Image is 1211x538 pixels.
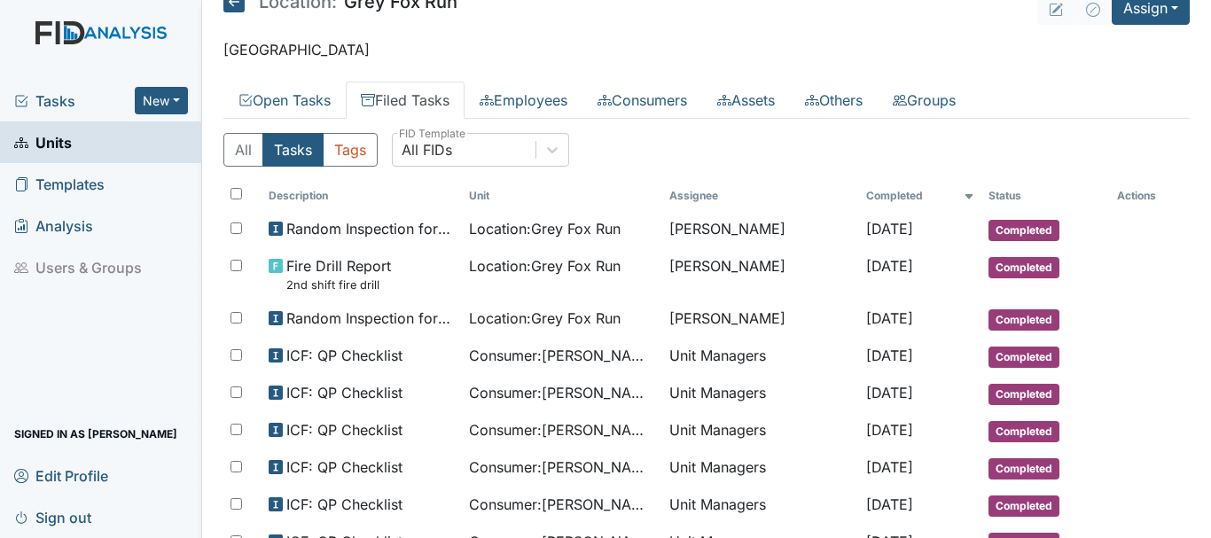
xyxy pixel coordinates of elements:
[469,345,655,366] span: Consumer : [PERSON_NAME]
[14,170,105,198] span: Templates
[988,220,1059,241] span: Completed
[866,495,913,513] span: [DATE]
[866,347,913,364] span: [DATE]
[286,255,391,293] span: Fire Drill Report 2nd shift fire drill
[582,82,702,119] a: Consumers
[286,494,402,515] span: ICF: QP Checklist
[866,384,913,402] span: [DATE]
[790,82,878,119] a: Others
[988,257,1059,278] span: Completed
[323,133,378,167] button: Tags
[262,181,462,211] th: Toggle SortBy
[286,382,402,403] span: ICF: QP Checklist
[465,82,582,119] a: Employees
[262,133,324,167] button: Tasks
[286,218,455,239] span: Random Inspection for Afternoon
[662,181,858,211] th: Assignee
[662,211,858,248] td: [PERSON_NAME]
[866,458,913,476] span: [DATE]
[14,129,72,156] span: Units
[286,419,402,441] span: ICF: QP Checklist
[662,300,858,338] td: [PERSON_NAME]
[988,495,1059,517] span: Completed
[878,82,971,119] a: Groups
[469,382,655,403] span: Consumer : [PERSON_NAME]
[662,449,858,487] td: Unit Managers
[286,308,455,329] span: Random Inspection for Evening
[988,421,1059,442] span: Completed
[286,277,391,293] small: 2nd shift fire drill
[223,133,378,167] div: Type filter
[223,133,263,167] button: All
[469,494,655,515] span: Consumer : [PERSON_NAME]
[14,90,135,112] a: Tasks
[135,87,188,114] button: New
[469,308,621,329] span: Location : Grey Fox Run
[469,218,621,239] span: Location : Grey Fox Run
[866,421,913,439] span: [DATE]
[402,139,452,160] div: All FIDs
[662,412,858,449] td: Unit Managers
[859,181,982,211] th: Toggle SortBy
[1110,181,1190,211] th: Actions
[866,220,913,238] span: [DATE]
[662,338,858,375] td: Unit Managers
[469,255,621,277] span: Location : Grey Fox Run
[286,456,402,478] span: ICF: QP Checklist
[223,39,1190,60] p: [GEOGRAPHIC_DATA]
[981,181,1110,211] th: Toggle SortBy
[702,82,790,119] a: Assets
[662,248,858,300] td: [PERSON_NAME]
[988,458,1059,480] span: Completed
[866,309,913,327] span: [DATE]
[988,347,1059,368] span: Completed
[988,309,1059,331] span: Completed
[988,384,1059,405] span: Completed
[223,82,346,119] a: Open Tasks
[866,257,913,275] span: [DATE]
[469,419,655,441] span: Consumer : [PERSON_NAME]
[469,456,655,478] span: Consumer : [PERSON_NAME]
[662,487,858,524] td: Unit Managers
[346,82,465,119] a: Filed Tasks
[662,375,858,412] td: Unit Managers
[14,503,91,531] span: Sign out
[286,345,402,366] span: ICF: QP Checklist
[14,462,108,489] span: Edit Profile
[230,188,242,199] input: Toggle All Rows Selected
[14,212,93,239] span: Analysis
[14,420,177,448] span: Signed in as [PERSON_NAME]
[462,181,662,211] th: Toggle SortBy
